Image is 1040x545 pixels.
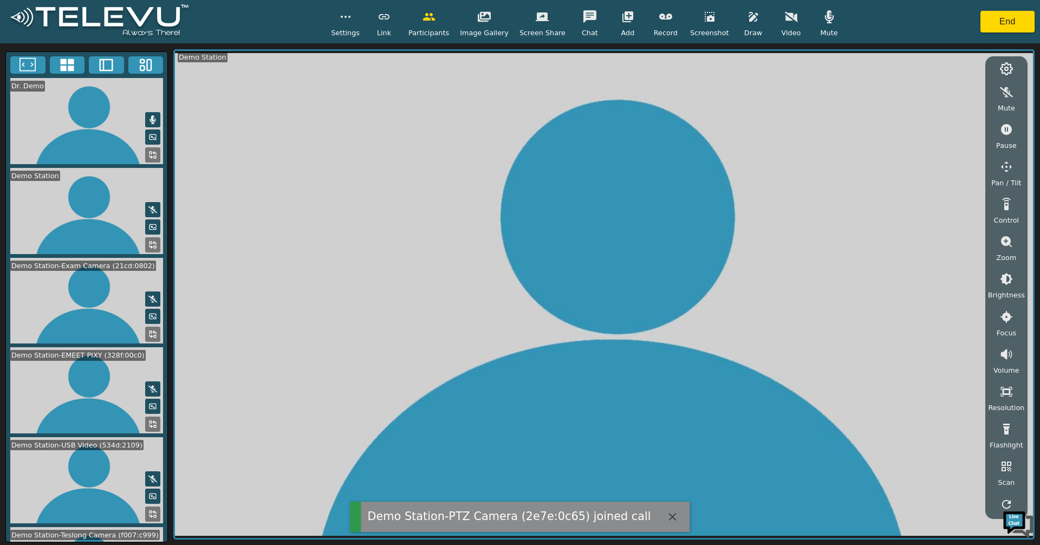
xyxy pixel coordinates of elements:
span: Add [621,28,635,38]
span: Record [654,28,678,38]
button: Mute [145,291,160,307]
button: Picture in Picture [145,309,160,324]
button: Fullscreen [10,56,45,74]
span: Video [782,28,801,38]
span: Brightness [988,290,1025,300]
span: Control [994,215,1019,225]
img: logoWhite.png [5,2,193,42]
button: Picture in Picture [145,489,160,504]
span: Volume [993,365,1019,375]
div: Demo Station [178,52,227,62]
span: Pause [996,140,1017,151]
button: Replace Feed [145,237,160,252]
div: Dr. Demo [10,81,45,91]
div: Demo Station-EMEET PIXY (328f:00c0) [10,350,146,360]
span: Focus [997,328,1017,338]
span: Settings [331,28,360,38]
span: Pan / Tilt [991,178,1021,188]
span: Image Gallery [460,28,509,38]
button: Replace Feed [145,327,160,342]
span: Scan [998,477,1015,488]
span: Draw [744,28,762,38]
button: Picture in Picture [145,129,160,145]
button: Mute [145,202,160,217]
button: Picture in Picture [145,219,160,235]
button: Picture in Picture [145,399,160,414]
button: Mute [145,471,160,486]
span: Chat [582,28,598,38]
button: Replace Feed [145,417,160,432]
textarea: Type your message and hit 'Enter' [5,296,206,334]
button: End [980,11,1035,33]
span: Participants [408,28,449,38]
span: Flashlight [990,440,1023,450]
div: Demo Station-PTZ Camera (2e7e:0c65) joined call [368,508,651,525]
span: Mute [820,28,837,38]
button: Two Window Medium [89,56,124,74]
img: Chat Widget [1002,507,1035,540]
div: Demo Station-USB Video (534d:2109) [10,440,144,450]
span: Screenshot [690,28,729,38]
button: 4x4 [50,56,85,74]
button: Three Window Medium [128,56,164,74]
span: We're online! [63,137,149,246]
span: Link [377,28,391,38]
span: Mute [998,103,1015,113]
div: Minimize live chat window [178,5,204,31]
img: d_736959983_company_1615157101543_736959983 [18,50,45,77]
button: Mute [145,112,160,127]
button: Replace Feed [145,147,160,163]
span: Screen Share [519,28,565,38]
div: Demo Station-Teslong Camera (f007:c999) [10,530,160,540]
button: Replace Feed [145,507,160,522]
button: Mute [145,381,160,397]
div: Demo Station [10,171,60,181]
span: Zoom [996,252,1016,263]
div: Demo Station-Exam Camera (21cd:0802) [10,261,156,271]
span: Resolution [988,403,1024,413]
div: Chat with us now [56,57,182,71]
